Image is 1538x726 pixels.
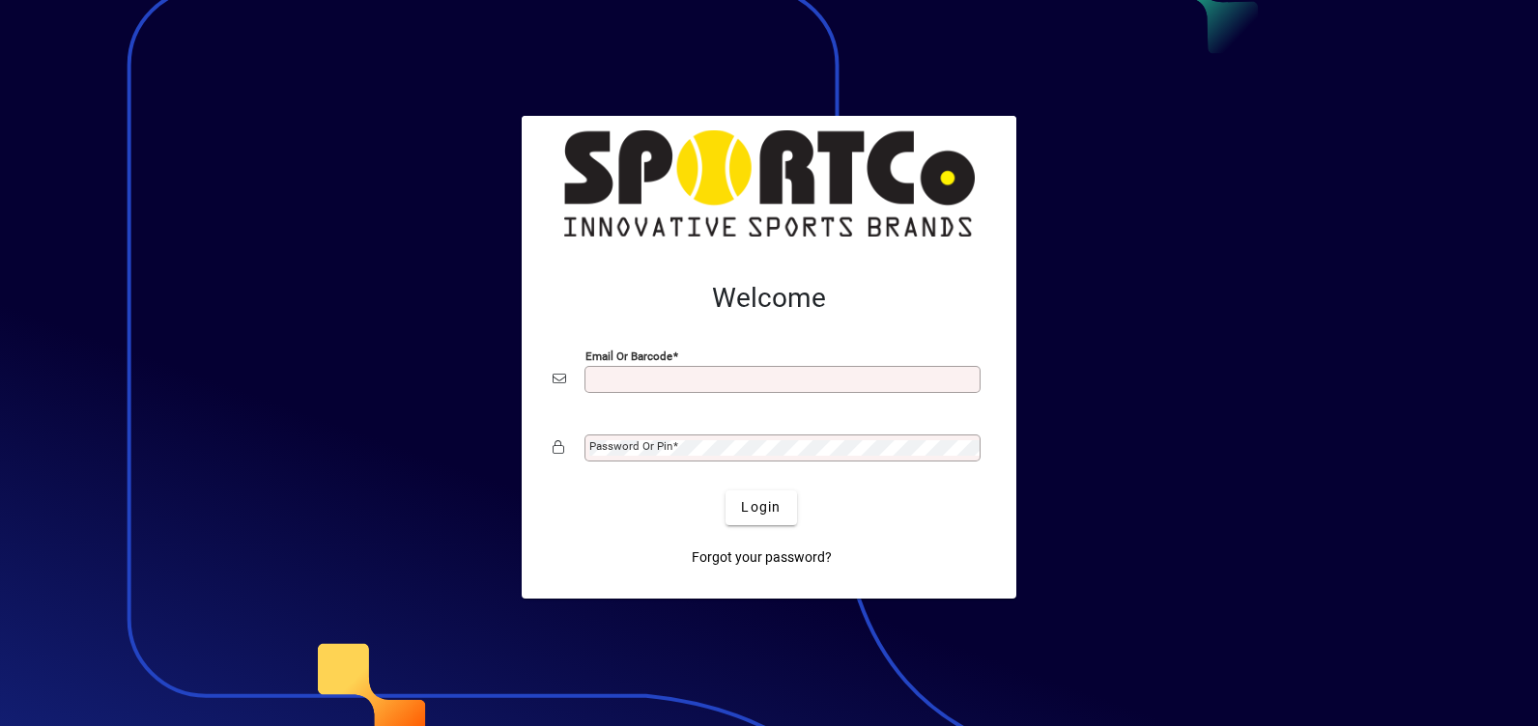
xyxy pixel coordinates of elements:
[589,439,672,453] mat-label: Password or Pin
[553,282,985,315] h2: Welcome
[585,349,672,362] mat-label: Email or Barcode
[684,541,840,575] a: Forgot your password?
[692,547,832,568] span: Forgot your password?
[741,497,781,517] span: Login
[726,490,796,525] button: Login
